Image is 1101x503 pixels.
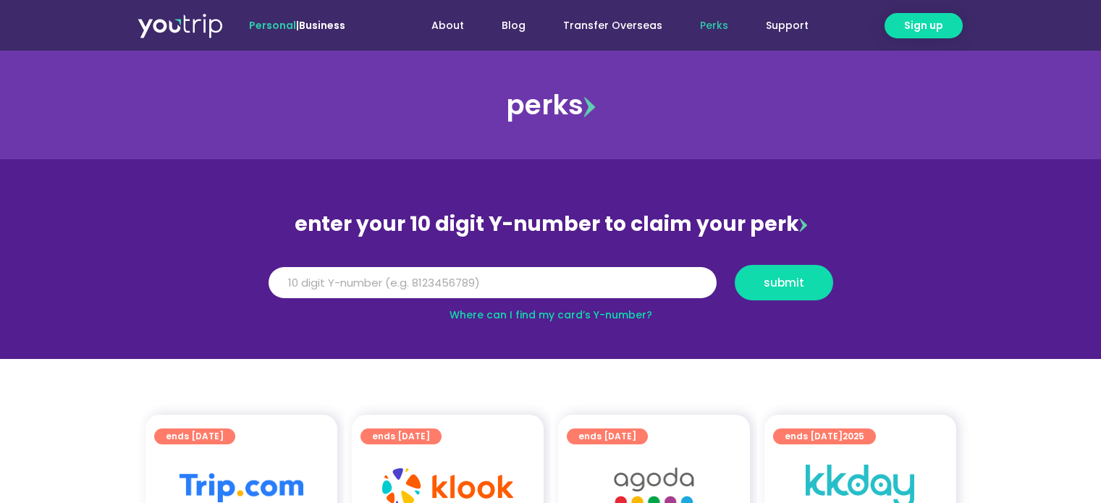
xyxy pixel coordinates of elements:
[773,428,876,444] a: ends [DATE]2025
[578,428,636,444] span: ends [DATE]
[567,428,648,444] a: ends [DATE]
[249,18,345,33] span: |
[360,428,442,444] a: ends [DATE]
[904,18,943,33] span: Sign up
[269,265,833,311] form: Y Number
[154,428,235,444] a: ends [DATE]
[166,428,224,444] span: ends [DATE]
[681,12,747,39] a: Perks
[299,18,345,33] a: Business
[885,13,963,38] a: Sign up
[372,428,430,444] span: ends [DATE]
[764,277,804,288] span: submit
[249,18,296,33] span: Personal
[450,308,652,322] a: Where can I find my card’s Y-number?
[269,267,717,299] input: 10 digit Y-number (e.g. 8123456789)
[483,12,544,39] a: Blog
[785,428,864,444] span: ends [DATE]
[747,12,827,39] a: Support
[384,12,827,39] nav: Menu
[544,12,681,39] a: Transfer Overseas
[413,12,483,39] a: About
[261,206,840,243] div: enter your 10 digit Y-number to claim your perk
[843,430,864,442] span: 2025
[735,265,833,300] button: submit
